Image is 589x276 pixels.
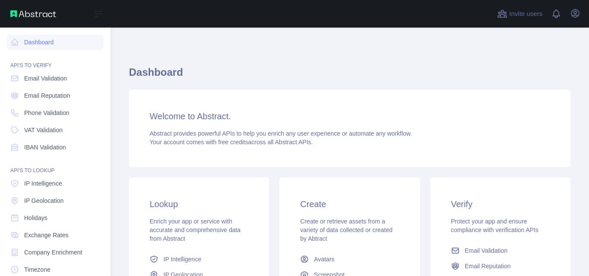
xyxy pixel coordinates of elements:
a: Company Enrichment [7,245,103,260]
span: Abstract provides powerful APIs to help you enrich any user experience or automate any workflow. [150,130,412,137]
span: Create or retrieve assets from a variety of data collected or created by Abtract [300,218,392,242]
span: free credits [218,139,248,146]
a: VAT Validation [7,122,103,138]
a: Email Reputation [448,258,553,274]
a: Dashboard [7,34,103,50]
span: Email Reputation [24,91,70,100]
a: IP Intelligence [146,251,252,267]
span: Email Validation [24,74,67,83]
span: IP Intelligence [24,179,62,188]
h3: Welcome to Abstract. [150,110,550,122]
span: Enrich your app or service with accurate and comprehensive data from Abstract [150,218,241,242]
h3: Create [300,198,399,210]
span: Phone Validation [24,109,69,117]
a: Email Validation [448,243,553,258]
div: API'S TO LOOKUP [7,157,103,174]
span: Timezone [24,265,50,274]
h3: Verify [451,198,550,210]
span: Your account comes with across all Abstract APIs. [150,139,313,146]
span: Company Enrichment [24,248,82,257]
a: IBAN Validation [7,140,103,155]
button: Invite users [495,7,544,21]
span: IP Geolocation [24,196,64,205]
a: Email Reputation [7,88,103,103]
a: Exchange Rates [7,227,103,243]
a: Holidays [7,210,103,226]
img: Abstract API [10,10,56,17]
h3: Lookup [150,198,248,210]
span: IBAN Validation [24,143,66,152]
span: Avatars [314,255,334,264]
span: Email Reputation [465,262,511,270]
span: Exchange Rates [24,231,69,239]
span: Holidays [24,214,47,222]
span: Email Validation [465,246,508,255]
a: Phone Validation [7,105,103,121]
span: IP Intelligence [163,255,201,264]
a: Email Validation [7,71,103,86]
span: VAT Validation [24,126,63,134]
a: Avatars [297,251,402,267]
span: Protect your app and ensure compliance with verification APIs [451,218,539,233]
span: Invite users [509,9,542,19]
a: IP Geolocation [7,193,103,208]
h1: Dashboard [129,65,570,86]
div: API'S TO VERIFY [7,52,103,69]
a: IP Intelligence [7,176,103,191]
